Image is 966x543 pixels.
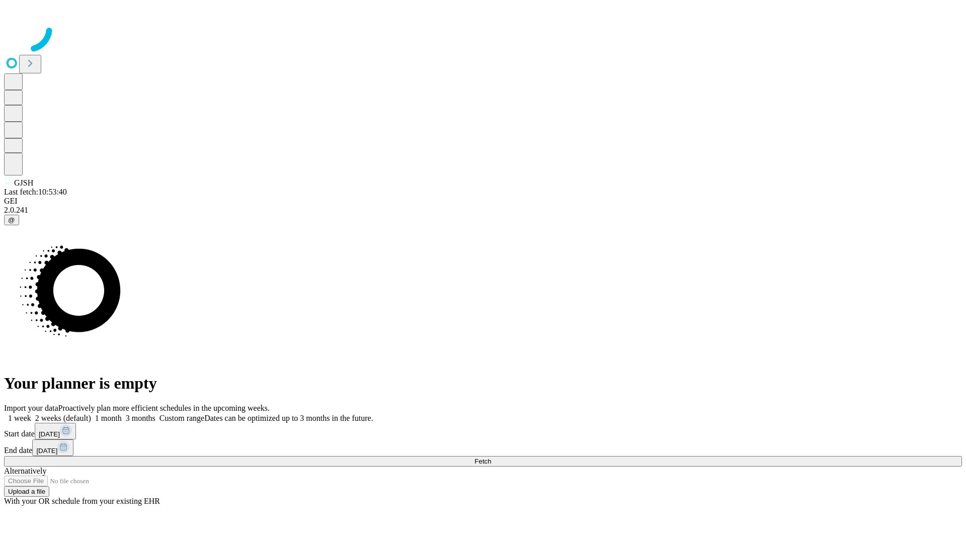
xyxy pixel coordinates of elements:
[36,447,57,455] span: [DATE]
[35,423,76,439] button: [DATE]
[474,458,491,465] span: Fetch
[4,215,19,225] button: @
[204,414,373,422] span: Dates can be optimized up to 3 months in the future.
[35,414,91,422] span: 2 weeks (default)
[4,439,962,456] div: End date
[4,467,46,475] span: Alternatively
[4,197,962,206] div: GEI
[8,414,31,422] span: 1 week
[58,404,270,412] span: Proactively plan more efficient schedules in the upcoming weeks.
[4,404,58,412] span: Import your data
[8,216,15,224] span: @
[95,414,122,422] span: 1 month
[4,423,962,439] div: Start date
[4,374,962,393] h1: Your planner is empty
[4,206,962,215] div: 2.0.241
[4,486,49,497] button: Upload a file
[4,188,67,196] span: Last fetch: 10:53:40
[14,178,33,187] span: GJSH
[159,414,204,422] span: Custom range
[32,439,73,456] button: [DATE]
[39,430,60,438] span: [DATE]
[126,414,155,422] span: 3 months
[4,456,962,467] button: Fetch
[4,497,160,505] span: With your OR schedule from your existing EHR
